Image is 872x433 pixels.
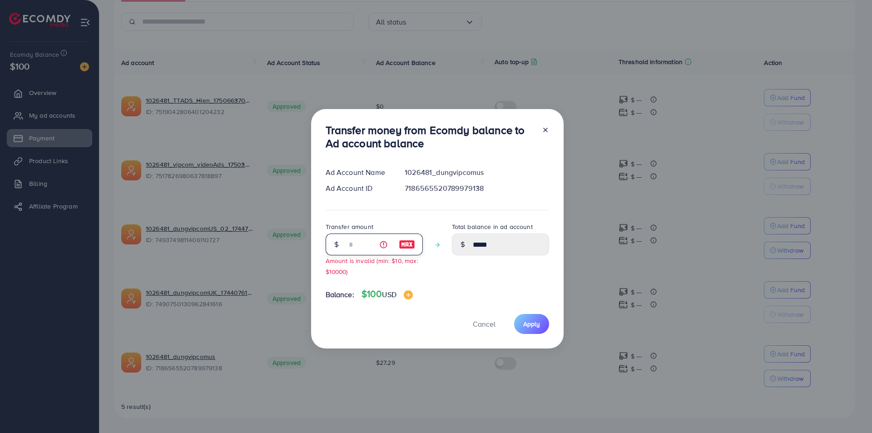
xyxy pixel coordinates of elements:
[318,167,398,178] div: Ad Account Name
[461,314,507,333] button: Cancel
[473,319,495,329] span: Cancel
[452,222,533,231] label: Total balance in ad account
[326,256,418,275] small: Amount is invalid (min: $10, max: $10000)
[399,239,415,250] img: image
[523,319,540,328] span: Apply
[397,183,556,194] div: 7186565520789979138
[514,314,549,333] button: Apply
[326,222,373,231] label: Transfer amount
[833,392,865,426] iframe: Chat
[326,289,354,300] span: Balance:
[404,290,413,299] img: image
[397,167,556,178] div: 1026481_dungvipcomus
[326,124,535,150] h3: Transfer money from Ecomdy balance to Ad account balance
[362,289,413,300] h4: $100
[382,289,396,299] span: USD
[318,183,398,194] div: Ad Account ID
